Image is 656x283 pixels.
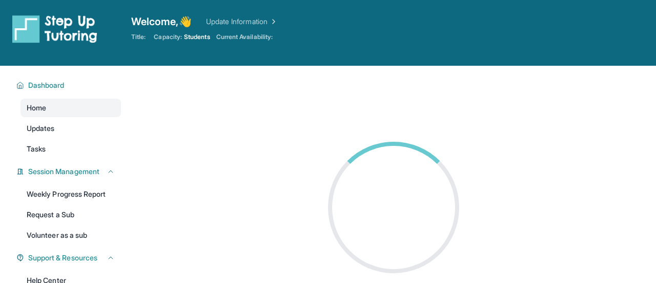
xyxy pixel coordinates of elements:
[20,185,121,203] a: Weekly Progress Report
[20,119,121,138] a: Updates
[131,14,192,29] span: Welcome, 👋
[24,253,115,263] button: Support & Resources
[27,123,55,134] span: Updates
[268,16,278,27] img: Chevron Right
[20,205,121,224] a: Request a Sub
[27,144,46,154] span: Tasks
[28,80,65,90] span: Dashboard
[28,166,99,177] span: Session Management
[184,33,210,41] span: Students
[216,33,273,41] span: Current Availability:
[20,99,121,117] a: Home
[206,16,278,27] a: Update Information
[154,33,182,41] span: Capacity:
[27,103,46,113] span: Home
[12,14,97,43] img: logo
[28,253,97,263] span: Support & Resources
[131,33,146,41] span: Title:
[24,166,115,177] button: Session Management
[20,140,121,158] a: Tasks
[20,226,121,244] a: Volunteer as a sub
[24,80,115,90] button: Dashboard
